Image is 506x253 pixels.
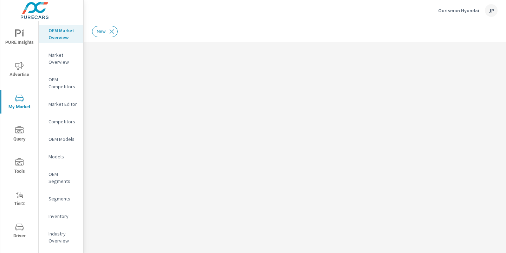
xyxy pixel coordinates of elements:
div: Models [39,151,83,162]
p: Competitors [48,118,78,125]
span: My Market [2,94,36,111]
div: Industry Overview [39,228,83,246]
p: OEM Segments [48,171,78,185]
p: Segments [48,195,78,202]
span: New [92,29,110,34]
div: OEM Competitors [39,74,83,92]
h5: Market View [95,64,134,71]
span: PURE Insights [2,29,36,47]
div: Segments [39,193,83,204]
span: Advertise [2,62,36,79]
p: OEM Competitors [48,76,78,90]
div: Competitors [39,116,83,127]
p: OEM Market Overview [48,27,78,41]
p: Market Overview [48,52,78,66]
span: Tier2 [2,191,36,208]
p: OEM Models [48,136,78,143]
p: Ourisman Hyundai [438,7,479,14]
p: [DATE] - [DATE] vs Previous month [95,71,179,80]
p: Models [48,153,78,160]
div: OEM Market Overview [39,25,83,43]
div: New [92,26,118,37]
div: Market Overview [39,50,83,67]
div: OEM Models [39,134,83,144]
div: JP [485,4,498,17]
div: Market Editor [39,99,83,109]
p: Inventory [48,213,78,220]
div: OEM Segments [39,169,83,186]
span: Query [2,126,36,143]
p: Industry Overview [48,230,78,244]
span: Tools [2,158,36,176]
span: Driver [2,223,36,240]
p: Market Editor [48,101,78,108]
div: Inventory [39,211,83,221]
